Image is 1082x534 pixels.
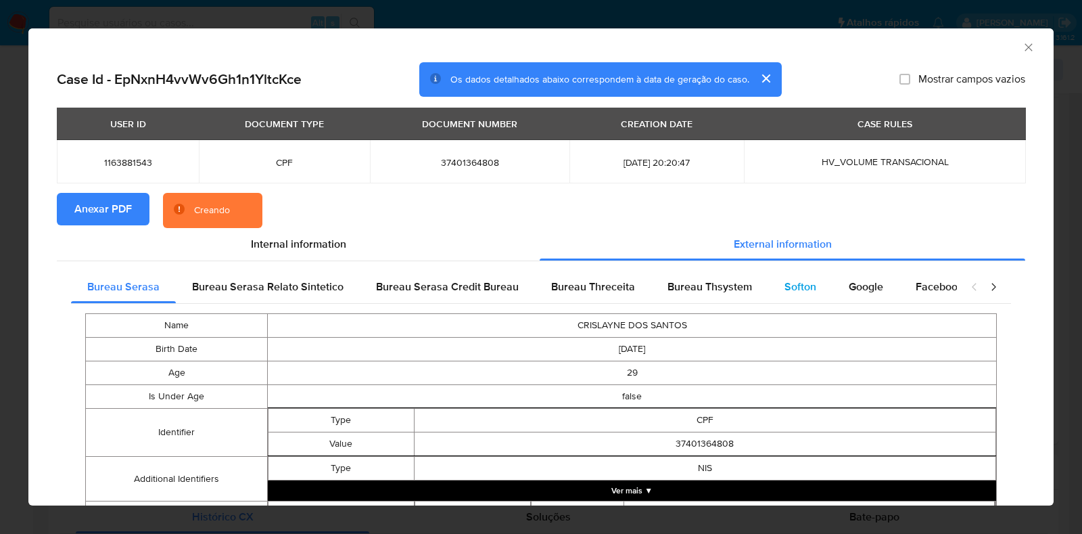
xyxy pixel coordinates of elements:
[414,432,996,456] td: 37401364808
[586,156,728,169] span: [DATE] 20:20:47
[57,228,1025,261] div: Detailed info
[268,314,997,338] td: CRISLAYNE DOS SANTOS
[57,70,302,88] h2: Case Id - EpNxnH4vvWv6Gh1n1YltcKce
[74,194,132,224] span: Anexar PDF
[215,156,354,169] span: CPF
[268,409,414,432] td: Type
[624,502,995,525] td: 10
[86,338,268,361] td: Birth Date
[1022,41,1034,53] button: Fechar a janela
[414,409,996,432] td: CPF
[667,279,752,294] span: Bureau Thsystem
[73,156,183,169] span: 1163881543
[849,279,883,294] span: Google
[415,502,531,526] td: Additional Information
[849,112,920,135] div: CASE RULES
[28,28,1054,506] div: closure-recommendation-modal
[268,338,997,361] td: [DATE]
[450,72,749,86] span: Os dados detalhados abaixo correspondem à data de geração do caso.
[532,502,624,525] td: Cepnota
[86,409,268,457] td: Identifier
[386,156,553,169] span: 37401364808
[268,432,414,456] td: Value
[57,193,149,225] button: Anexar PDF
[86,457,268,502] td: Additional Identifiers
[86,385,268,409] td: Is Under Age
[86,361,268,385] td: Age
[251,236,346,252] span: Internal information
[784,279,816,294] span: Softon
[237,112,332,135] div: DOCUMENT TYPE
[268,361,997,385] td: 29
[899,74,910,85] input: Mostrar campos vazios
[414,112,525,135] div: DOCUMENT NUMBER
[194,204,230,217] div: Creando
[268,481,996,501] button: Expand array
[822,155,949,169] span: HV_VOLUME TRANSACIONAL
[268,385,997,409] td: false
[192,279,344,294] span: Bureau Serasa Relato Sintetico
[71,271,957,303] div: Detailed external info
[749,62,782,95] button: cerrar
[86,314,268,338] td: Name
[414,457,996,481] td: NIS
[918,72,1025,86] span: Mostrar campos vazios
[734,236,832,252] span: External information
[376,279,519,294] span: Bureau Serasa Credit Bureau
[102,112,154,135] div: USER ID
[87,279,160,294] span: Bureau Serasa
[613,112,701,135] div: CREATION DATE
[916,279,963,294] span: Facebook
[551,279,635,294] span: Bureau Threceita
[268,457,414,481] td: Type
